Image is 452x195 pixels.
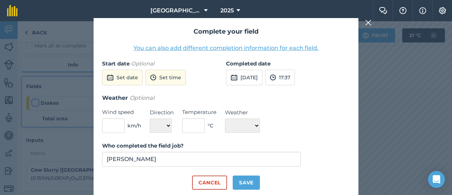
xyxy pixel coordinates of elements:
[438,7,447,14] img: A cog icon
[133,44,319,52] button: You can also add different completion information for each field.
[107,73,114,82] img: svg+xml;base64,PD94bWwgdmVyc2lvbj0iMS4wIiBlbmNvZGluZz0idXRmLTgiPz4KPCEtLSBHZW5lcmF0b3I6IEFkb2JlIE...
[419,6,426,15] img: svg+xml;base64,PHN2ZyB4bWxucz0iaHR0cDovL3d3dy53My5vcmcvMjAwMC9zdmciIHdpZHRoPSIxNyIgaGVpZ2h0PSIxNy...
[265,70,295,85] button: 17:37
[102,142,184,149] strong: Who completed the field job?
[102,108,141,116] label: Wind speed
[182,108,216,116] label: Temperature
[127,122,141,130] span: km/h
[150,108,174,117] label: Direction
[102,93,350,103] h3: Weather
[428,171,445,188] div: Open Intercom Messenger
[150,73,156,82] img: svg+xml;base64,PD94bWwgdmVyc2lvbj0iMS4wIiBlbmNvZGluZz0idXRmLTgiPz4KPCEtLSBHZW5lcmF0b3I6IEFkb2JlIE...
[145,70,186,85] button: Set time
[208,122,213,130] span: ° C
[131,60,154,67] em: Optional
[231,73,238,82] img: svg+xml;base64,PD94bWwgdmVyc2lvbj0iMS4wIiBlbmNvZGluZz0idXRmLTgiPz4KPCEtLSBHZW5lcmF0b3I6IEFkb2JlIE...
[226,60,270,67] strong: Completed date
[192,176,227,190] button: Cancel
[225,108,260,117] label: Weather
[130,94,154,101] em: Optional
[102,27,350,37] h2: Complete your field
[226,70,262,85] button: [DATE]
[102,60,130,67] strong: Start date
[399,7,407,14] img: A question mark icon
[150,6,201,15] span: [GEOGRAPHIC_DATA]
[233,176,260,190] button: Save
[220,6,234,15] span: 2025
[102,70,143,85] button: Set date
[270,73,276,82] img: svg+xml;base64,PD94bWwgdmVyc2lvbj0iMS4wIiBlbmNvZGluZz0idXRmLTgiPz4KPCEtLSBHZW5lcmF0b3I6IEFkb2JlIE...
[379,7,387,14] img: Two speech bubbles overlapping with the left bubble in the forefront
[365,18,371,27] img: svg+xml;base64,PHN2ZyB4bWxucz0iaHR0cDovL3d3dy53My5vcmcvMjAwMC9zdmciIHdpZHRoPSIyMiIgaGVpZ2h0PSIzMC...
[7,5,18,16] img: fieldmargin Logo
